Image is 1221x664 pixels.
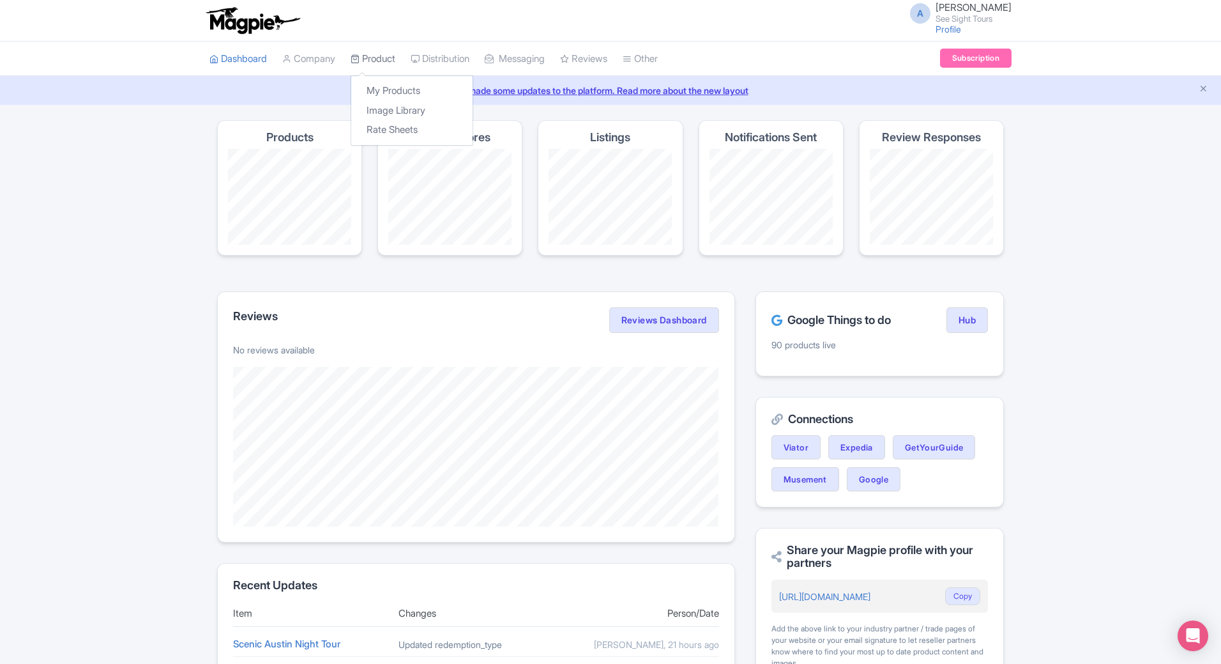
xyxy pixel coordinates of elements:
img: tab_keywords_by_traffic_grey.svg [127,74,137,84]
a: Image Library [351,101,473,121]
a: Scenic Austin Night Tour [233,638,340,650]
img: logo_orange.svg [20,20,31,31]
h4: Notifications Sent [725,131,817,144]
a: Hub [946,307,988,333]
a: Company [282,42,335,77]
a: A [PERSON_NAME] See Sight Tours [902,3,1012,23]
div: v 4.0.25 [36,20,63,31]
h2: Recent Updates [233,579,719,592]
a: Reviews Dashboard [609,307,719,333]
a: Profile [936,24,961,35]
a: Distribution [411,42,469,77]
h2: Share your Magpie profile with your partners [771,544,988,569]
p: 90 products live [771,338,988,351]
div: Domain Overview [49,75,114,84]
button: Close announcement [1199,82,1208,97]
div: Open Intercom Messenger [1178,621,1208,651]
a: Other [623,42,658,77]
a: My Products [351,81,473,101]
div: Keywords by Traffic [141,75,215,84]
a: Messaging [485,42,545,77]
div: Changes [398,606,554,621]
h2: Google Things to do [771,314,891,327]
p: No reviews available [233,343,719,357]
div: Domain: [DOMAIN_NAME] [33,33,140,43]
a: Google [847,467,900,491]
h4: Review Responses [882,131,981,144]
h4: Listings [590,131,630,144]
a: Musement [771,467,839,491]
h2: Reviews [233,310,278,323]
span: [PERSON_NAME] [936,1,1012,13]
a: Product [351,42,395,77]
a: Subscription [940,49,1012,68]
div: Person/Date [564,606,719,621]
div: [PERSON_NAME], 21 hours ago [564,638,719,651]
a: Reviews [560,42,607,77]
a: GetYourGuide [893,435,976,459]
a: [URL][DOMAIN_NAME] [779,591,870,602]
div: Item [233,606,388,621]
div: Updated redemption_type [398,638,554,651]
h2: Connections [771,413,988,426]
button: Copy [945,587,980,605]
img: tab_domain_overview_orange.svg [34,74,45,84]
a: Dashboard [209,42,267,77]
a: We made some updates to the platform. Read more about the new layout [8,84,1213,97]
a: Rate Sheets [351,120,473,140]
img: logo-ab69f6fb50320c5b225c76a69d11143b.png [203,6,302,35]
small: See Sight Tours [936,15,1012,23]
img: website_grey.svg [20,33,31,43]
span: A [910,3,930,24]
a: Viator [771,435,821,459]
h4: Products [266,131,314,144]
a: Expedia [828,435,885,459]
